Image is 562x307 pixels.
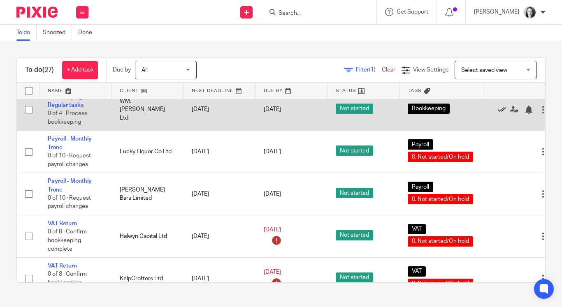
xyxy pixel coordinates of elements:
[264,269,281,275] span: [DATE]
[356,67,382,73] span: Filter
[397,9,428,15] span: Get Support
[336,104,373,114] span: Not started
[408,194,473,204] span: 0. Not started/On hold
[183,173,255,215] td: [DATE]
[408,236,473,247] span: 0. Not started/On hold
[16,25,37,41] a: To do
[408,152,473,162] span: 0. Not started/On hold
[264,107,281,113] span: [DATE]
[382,67,395,73] a: Clear
[48,136,92,150] a: Payroll - Monthly Tronc
[408,88,422,93] span: Tags
[264,227,281,233] span: [DATE]
[48,153,91,167] span: 0 of 10 · Request payroll changes
[474,8,519,16] p: [PERSON_NAME]
[25,66,54,74] h1: To do
[48,178,92,192] a: Payroll - Monthly Tronc
[336,188,373,198] span: Not started
[48,111,87,125] span: 0 of 4 · Process bookkeeping
[183,88,255,131] td: [DATE]
[264,149,281,155] span: [DATE]
[278,10,352,17] input: Search
[408,104,450,114] span: Bookkeeping
[111,258,183,300] td: KelpCrofters Ltd
[408,224,426,234] span: VAT
[408,266,426,277] span: VAT
[48,221,77,226] a: VAT Return
[62,61,98,79] a: + Add task
[336,230,373,240] span: Not started
[48,272,87,294] span: 0 of 8 · Confirm bookkeeping complete
[413,67,448,73] span: View Settings
[142,67,148,73] span: All
[408,182,433,192] span: Payroll
[111,131,183,173] td: Lucky Liquor Co Ltd
[461,67,507,73] span: Select saved view
[48,229,87,252] span: 0 of 8 · Confirm bookkeeping complete
[111,215,183,258] td: Halwyn Capital Ltd
[111,173,183,215] td: [PERSON_NAME] Bars Limited
[336,145,373,156] span: Not started
[43,25,72,41] a: Snoozed
[408,139,433,150] span: Payroll
[183,215,255,258] td: [DATE]
[369,67,376,73] span: (1)
[523,6,536,19] img: T1JH8BBNX-UMG48CW64-d2649b4fbe26-512.png
[113,66,131,74] p: Due by
[78,25,98,41] a: Done
[183,131,255,173] td: [DATE]
[16,7,58,18] img: Pixie
[408,279,473,289] span: 0. Not started/On hold
[264,191,281,197] span: [DATE]
[48,263,77,269] a: VAT Return
[183,258,255,300] td: [DATE]
[42,67,54,73] span: (27)
[336,272,373,283] span: Not started
[498,105,510,113] a: Mark as done
[111,88,183,131] td: WM. [PERSON_NAME] Ltd.
[48,195,91,210] span: 0 of 10 · Request payroll changes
